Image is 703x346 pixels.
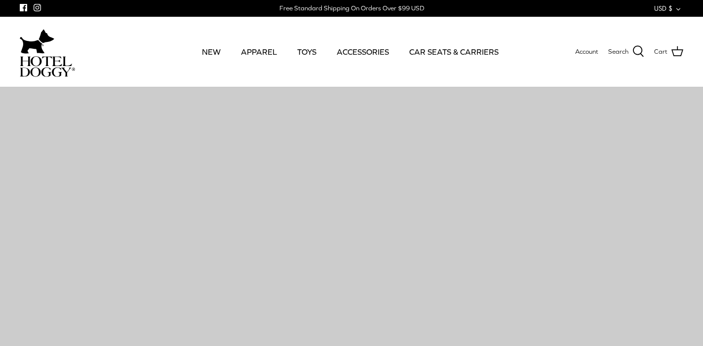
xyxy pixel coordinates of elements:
[608,47,628,57] span: Search
[193,35,230,69] a: NEW
[608,45,644,58] a: Search
[279,4,424,13] div: Free Standard Shipping On Orders Over $99 USD
[654,45,683,58] a: Cart
[20,27,54,56] img: dog-icon.svg
[288,35,325,69] a: TOYS
[654,47,667,57] span: Cart
[147,35,553,69] div: Primary navigation
[279,1,424,16] a: Free Standard Shipping On Orders Over $99 USD
[328,35,398,69] a: ACCESSORIES
[400,35,508,69] a: CAR SEATS & CARRIERS
[34,4,41,11] a: Instagram
[20,56,75,77] img: hoteldoggycom
[20,27,75,77] a: hoteldoggycom
[232,35,286,69] a: APPAREL
[575,48,598,55] span: Account
[575,47,598,57] a: Account
[20,4,27,11] a: Facebook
